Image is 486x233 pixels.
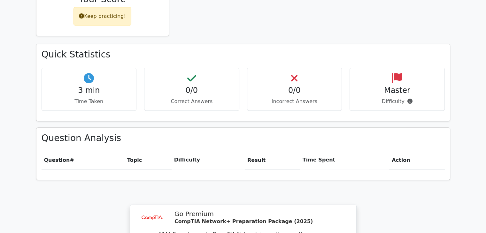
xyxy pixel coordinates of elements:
th: # [42,151,125,169]
p: Time Taken [47,98,131,105]
h4: Master [355,86,439,95]
p: Incorrect Answers [252,98,337,105]
h4: 0/0 [252,86,337,95]
div: Keep practicing! [73,7,131,26]
p: Difficulty [355,98,439,105]
th: Action [389,151,444,169]
th: Result [245,151,300,169]
th: Difficulty [172,151,245,169]
th: Time Spent [300,151,389,169]
h3: Question Analysis [42,133,445,144]
h4: 0/0 [150,86,234,95]
p: Correct Answers [150,98,234,105]
h3: Quick Statistics [42,49,445,60]
span: Question [44,157,70,163]
th: Topic [125,151,172,169]
h4: 3 min [47,86,131,95]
